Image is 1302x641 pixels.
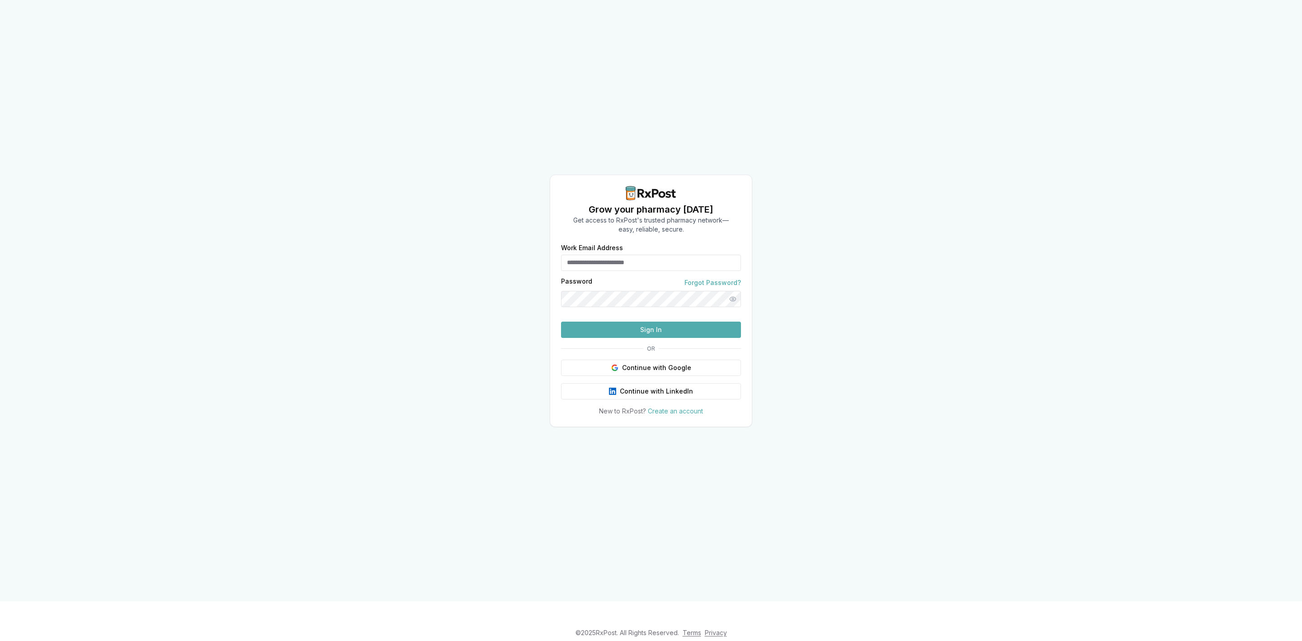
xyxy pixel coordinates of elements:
button: Show password [725,291,741,307]
button: Sign In [561,322,741,338]
a: Privacy [705,629,727,636]
p: Get access to RxPost's trusted pharmacy network— easy, reliable, secure. [573,216,729,234]
a: Terms [683,629,701,636]
span: OR [643,345,659,352]
button: Continue with Google [561,360,741,376]
img: RxPost Logo [622,186,680,200]
a: Forgot Password? [684,278,741,287]
span: New to RxPost? [599,407,646,415]
label: Work Email Address [561,245,741,251]
h1: Grow your pharmacy [DATE] [573,203,729,216]
a: Create an account [648,407,703,415]
img: LinkedIn [609,388,616,395]
label: Password [561,278,592,287]
img: Google [611,364,618,371]
button: Continue with LinkedIn [561,383,741,399]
